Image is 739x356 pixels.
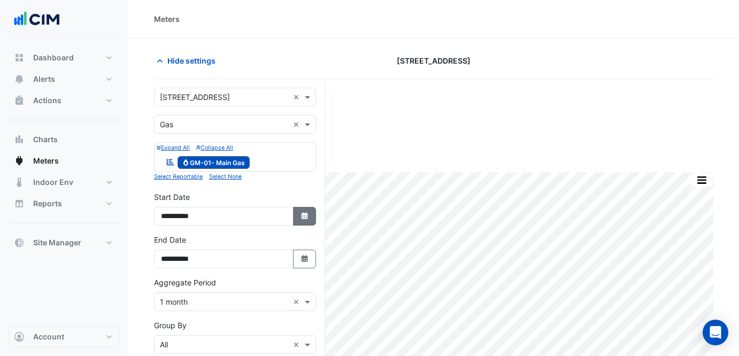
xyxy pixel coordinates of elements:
fa-icon: Select Date [300,212,310,221]
app-icon: Alerts [14,74,25,84]
small: Select Reportable [154,173,203,180]
button: Charts [9,129,120,150]
button: Meters [9,150,120,172]
span: Indoor Env [33,177,73,188]
button: More Options [691,173,712,187]
span: Alerts [33,74,55,84]
button: Site Manager [9,232,120,253]
div: Meters [154,13,180,25]
app-icon: Reports [14,198,25,209]
label: Group By [154,320,187,331]
span: Clear [293,119,302,130]
span: Reports [33,198,62,209]
span: Dashboard [33,52,74,63]
button: Actions [9,90,120,111]
button: Alerts [9,68,120,90]
span: Clear [293,339,302,350]
span: Meters [33,156,59,166]
button: Indoor Env [9,172,120,193]
app-icon: Site Manager [14,237,25,248]
label: End Date [154,234,186,245]
span: Actions [33,95,61,106]
span: Hide settings [167,55,215,66]
button: Account [9,326,120,347]
app-icon: Indoor Env [14,177,25,188]
fa-icon: Gas [182,158,190,166]
app-icon: Charts [14,134,25,145]
label: Start Date [154,191,190,203]
small: Select None [209,173,242,180]
fa-icon: Reportable [166,157,175,166]
img: Company Logo [13,9,61,30]
span: Clear [293,91,302,103]
span: Charts [33,134,58,145]
button: Dashboard [9,47,120,68]
span: Clear [293,296,302,307]
button: Select None [209,172,242,181]
div: Open Intercom Messenger [703,320,728,345]
app-icon: Meters [14,156,25,166]
small: Collapse All [196,144,233,151]
button: Hide settings [154,51,222,70]
span: Account [33,331,64,342]
button: Collapse All [196,143,233,152]
span: Site Manager [33,237,81,248]
button: Select Reportable [154,172,203,181]
span: [STREET_ADDRESS] [397,55,471,66]
app-icon: Actions [14,95,25,106]
button: Reports [9,193,120,214]
span: GM-01- Main Gas [178,156,250,169]
button: Expand All [157,143,190,152]
fa-icon: Select Date [300,254,310,264]
small: Expand All [157,144,190,151]
app-icon: Dashboard [14,52,25,63]
label: Aggregate Period [154,277,216,288]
